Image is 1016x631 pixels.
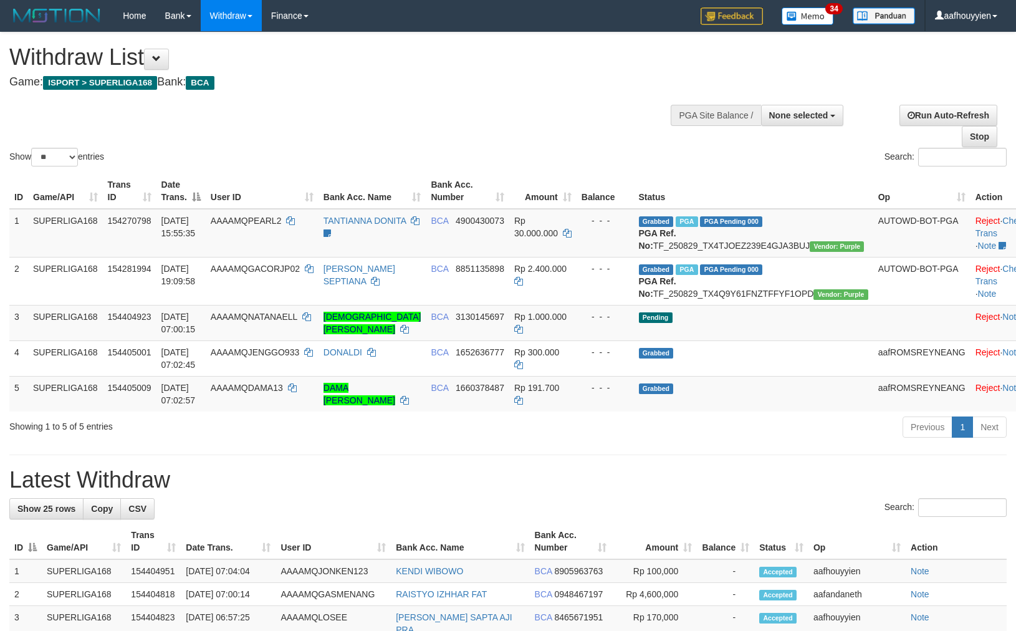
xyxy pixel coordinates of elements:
th: ID: activate to sort column descending [9,524,42,559]
span: 154270798 [108,216,151,226]
td: TF_250829_TX4TJOEZ239E4GJA3BUJ [634,209,873,258]
span: Copy 4900430073 to clipboard [456,216,504,226]
a: Next [972,417,1007,438]
span: Marked by aafmaleo [676,216,697,227]
span: Show 25 rows [17,504,75,514]
td: AAAAMQJONKEN123 [276,559,391,583]
td: [DATE] 07:00:14 [181,583,276,606]
div: - - - [582,382,629,394]
th: Bank Acc. Number: activate to sort column ascending [530,524,612,559]
div: Showing 1 to 5 of 5 entries [9,415,414,433]
span: 154281994 [108,264,151,274]
a: Copy [83,498,121,519]
h1: Withdraw List [9,45,665,70]
span: Grabbed [639,348,674,359]
span: Copy 8905963763 to clipboard [555,566,603,576]
span: [DATE] 19:09:58 [161,264,196,286]
span: [DATE] 15:55:35 [161,216,196,238]
th: Op: activate to sort column ascending [808,524,906,559]
a: [PERSON_NAME] SEPTIANA [323,264,395,286]
span: BCA [431,312,448,322]
td: SUPERLIGA168 [42,583,126,606]
span: Rp 30.000.000 [514,216,558,238]
span: BCA [535,612,552,622]
div: PGA Site Balance / [671,105,760,126]
span: 154405001 [108,347,151,357]
td: Rp 100,000 [611,559,697,583]
img: Feedback.jpg [701,7,763,25]
a: Show 25 rows [9,498,84,519]
a: Note [978,241,997,251]
td: 4 [9,340,28,376]
td: aafROMSREYNEANG [873,340,970,376]
th: Game/API: activate to sort column ascending [28,173,103,209]
th: Bank Acc. Number: activate to sort column ascending [426,173,509,209]
a: Reject [975,312,1000,322]
span: [DATE] 07:00:15 [161,312,196,334]
span: BCA [535,589,552,599]
th: Status [634,173,873,209]
span: AAAAMQDAMA13 [211,383,283,393]
span: Copy 3130145697 to clipboard [456,312,504,322]
a: [DEMOGRAPHIC_DATA][PERSON_NAME] [323,312,421,334]
a: Reject [975,383,1000,393]
img: Button%20Memo.svg [782,7,834,25]
th: Bank Acc. Name: activate to sort column ascending [391,524,529,559]
span: Accepted [759,567,797,577]
a: CSV [120,498,155,519]
span: Grabbed [639,383,674,394]
td: 1 [9,209,28,258]
a: RAISTYO IZHHAR FAT [396,589,487,599]
span: AAAAMQGACORJP02 [211,264,300,274]
span: AAAAMQPEARL2 [211,216,282,226]
div: - - - [582,346,629,359]
span: Rp 191.700 [514,383,559,393]
span: 154404923 [108,312,151,322]
th: Game/API: activate to sort column ascending [42,524,126,559]
th: Amount: activate to sort column ascending [611,524,697,559]
button: None selected [761,105,844,126]
span: Accepted [759,613,797,624]
a: DONALDI [323,347,362,357]
input: Search: [918,498,1007,517]
a: Reject [975,347,1000,357]
a: Reject [975,216,1000,226]
td: TF_250829_TX4Q9Y61FNZTFFYF1OPD [634,257,873,305]
label: Show entries [9,148,104,166]
select: Showentries [31,148,78,166]
td: SUPERLIGA168 [28,305,103,340]
span: ISPORT > SUPERLIGA168 [43,76,157,90]
th: Trans ID: activate to sort column ascending [103,173,156,209]
span: Rp 2.400.000 [514,264,567,274]
span: Grabbed [639,264,674,275]
a: DAMA [PERSON_NAME] [323,383,395,405]
b: PGA Ref. No: [639,276,676,299]
a: Note [978,289,997,299]
th: Status: activate to sort column ascending [754,524,808,559]
th: Balance: activate to sort column ascending [697,524,754,559]
td: aafandaneth [808,583,906,606]
td: - [697,583,754,606]
div: - - - [582,214,629,227]
span: AAAAMQNATANAELL [211,312,297,322]
th: Balance [577,173,634,209]
a: 1 [952,417,973,438]
span: BCA [535,566,552,576]
td: SUPERLIGA168 [28,340,103,376]
span: Copy [91,504,113,514]
b: PGA Ref. No: [639,228,676,251]
td: 1 [9,559,42,583]
a: Previous [903,417,952,438]
span: BCA [431,216,448,226]
a: Note [911,612,929,622]
td: AAAAMQGASMENANG [276,583,391,606]
a: Reject [975,264,1000,274]
td: 154404951 [126,559,181,583]
span: Marked by aafnonsreyleab [676,264,697,275]
span: Copy 1660378487 to clipboard [456,383,504,393]
span: Copy 8465671951 to clipboard [555,612,603,622]
span: Rp 300.000 [514,347,559,357]
td: 2 [9,257,28,305]
span: Copy 8851135898 to clipboard [456,264,504,274]
td: SUPERLIGA168 [28,209,103,258]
